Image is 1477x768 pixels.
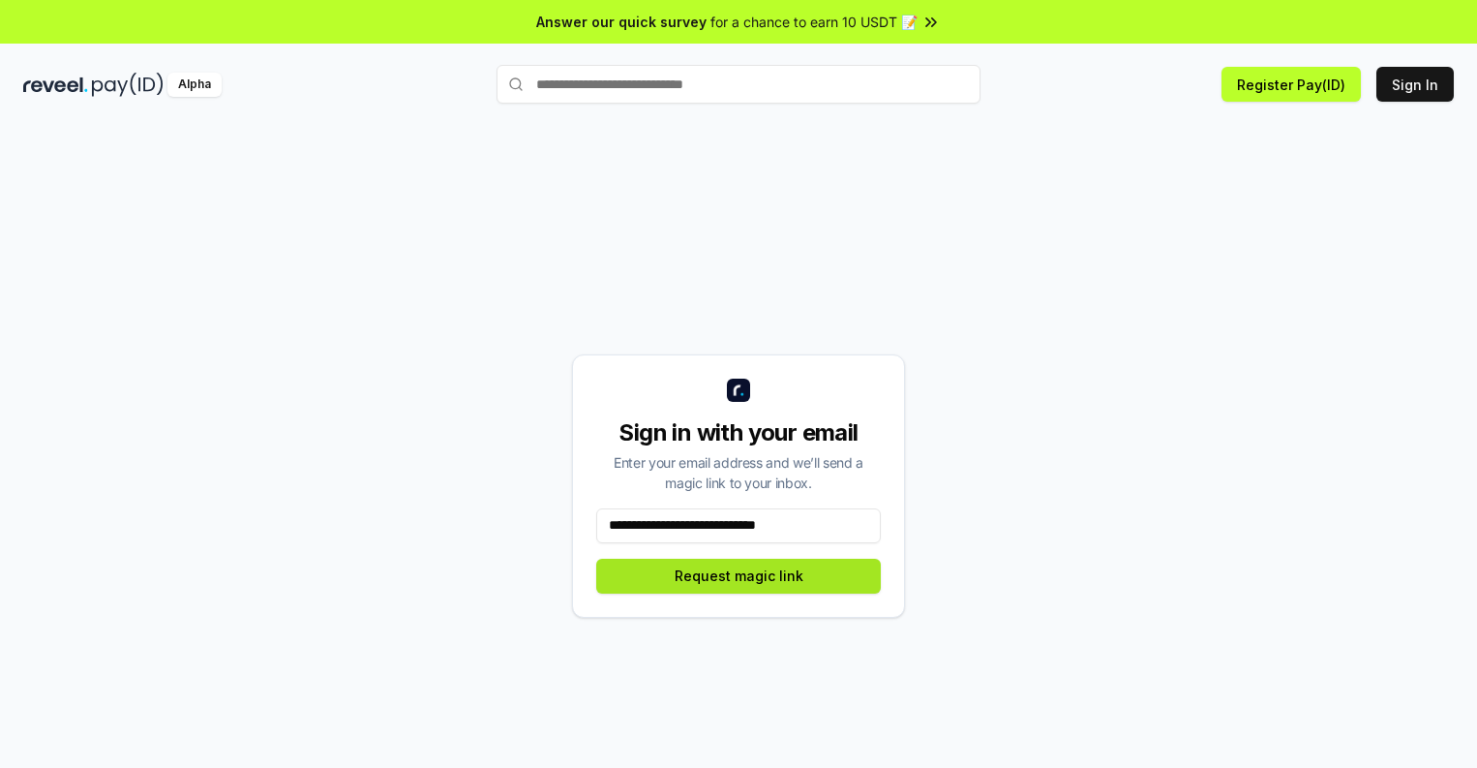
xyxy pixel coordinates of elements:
span: Answer our quick survey [536,12,707,32]
img: reveel_dark [23,73,88,97]
button: Register Pay(ID) [1221,67,1361,102]
button: Sign In [1376,67,1454,102]
div: Alpha [167,73,222,97]
img: pay_id [92,73,164,97]
span: for a chance to earn 10 USDT 📝 [710,12,918,32]
div: Sign in with your email [596,417,881,448]
img: logo_small [727,379,750,402]
div: Enter your email address and we’ll send a magic link to your inbox. [596,452,881,493]
button: Request magic link [596,559,881,594]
